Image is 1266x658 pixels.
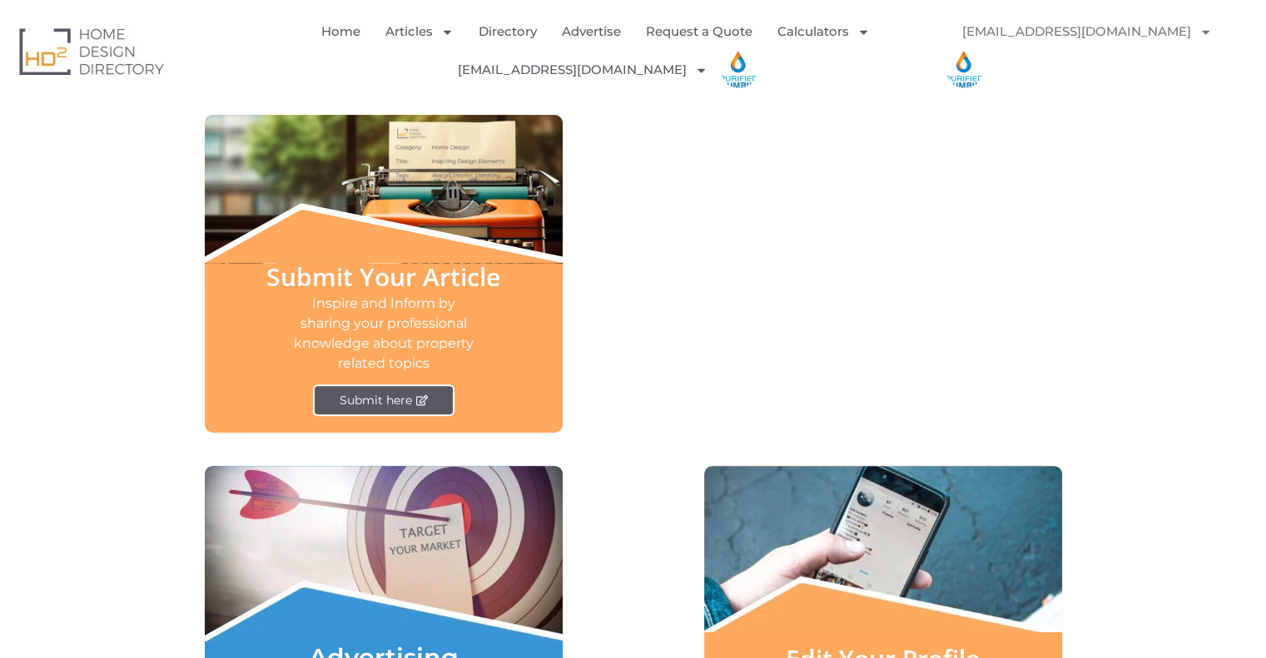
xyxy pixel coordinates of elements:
[458,51,707,89] a: [EMAIL_ADDRESS][DOMAIN_NAME]
[266,260,500,294] a: Submit Your Article
[205,115,563,281] img: Property Articles Tips
[946,51,983,88] img: Purified Plumbing
[562,12,621,51] a: Advertise
[385,12,454,51] a: Articles
[777,12,870,51] a: Calculators
[946,12,1229,51] a: [EMAIL_ADDRESS][DOMAIN_NAME]
[258,12,945,89] nav: Menu
[479,12,537,51] a: Directory
[946,12,1254,88] nav: Menu
[720,51,757,88] img: Purified Plumbing
[646,12,752,51] a: Request a Quote
[321,12,360,51] a: Home
[340,394,412,406] span: Submit here
[205,203,563,264] img: Submit Article
[313,384,454,416] a: Submit here
[289,294,477,374] p: Inspire and Inform by sharing your professional knowledge about property related topics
